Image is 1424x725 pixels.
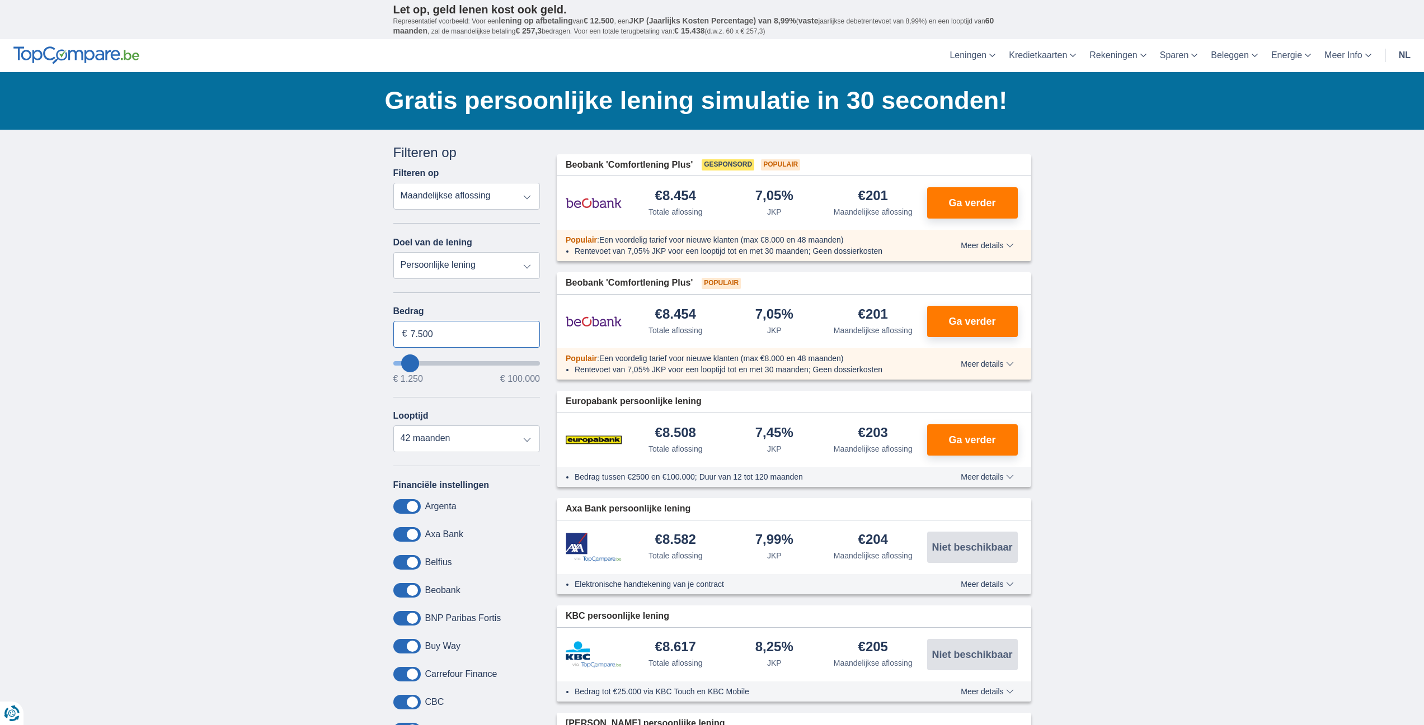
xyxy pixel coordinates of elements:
[566,426,622,454] img: product.pl.alt Europabank
[584,16,614,25] span: € 12.500
[858,533,888,548] div: €204
[557,234,929,245] div: :
[566,533,622,562] img: product.pl.alt Axa Bank
[393,168,439,178] label: Filteren op
[393,16,1031,36] p: Representatief voorbeeld: Voor een van , een ( jaarlijkse debetrentevoet van 8,99%) en een loopti...
[655,640,696,655] div: €8.617
[648,206,703,217] div: Totale aflossing
[599,354,844,363] span: Een voordelig tarief voor nieuwe klanten (max €8.000 en 48 maanden)
[1083,39,1153,72] a: Rekeningen
[858,426,888,441] div: €203
[393,306,541,316] label: Bedrag
[655,533,696,548] div: €8.582
[767,325,782,336] div: JKP
[425,697,444,707] label: CBC
[767,443,782,454] div: JKP
[648,443,703,454] div: Totale aflossing
[961,688,1013,695] span: Meer details
[648,550,703,561] div: Totale aflossing
[393,3,1031,16] p: Let op, geld lenen kost ook geld.
[566,189,622,217] img: product.pl.alt Beobank
[1002,39,1083,72] a: Kredietkaarten
[952,359,1022,368] button: Meer details
[425,641,460,651] label: Buy Way
[1265,39,1318,72] a: Energie
[858,189,888,204] div: €201
[1204,39,1265,72] a: Beleggen
[425,585,460,595] label: Beobank
[393,480,490,490] label: Financiële instellingen
[761,159,800,170] span: Populair
[755,307,793,323] div: 7,05%
[566,307,622,335] img: product.pl.alt Beobank
[948,198,995,208] span: Ga verder
[575,579,920,590] li: Elektronische handtekening van je contract
[927,639,1018,670] button: Niet beschikbaar
[767,657,782,669] div: JKP
[393,238,472,248] label: Doel van de lening
[952,241,1022,250] button: Meer details
[385,83,1031,118] h1: Gratis persoonlijke lening simulatie in 30 seconden!
[425,557,452,567] label: Belfius
[655,189,696,204] div: €8.454
[557,353,929,364] div: :
[834,443,913,454] div: Maandelijkse aflossing
[943,39,1002,72] a: Leningen
[575,364,920,375] li: Rentevoet van 7,05% JKP voor een looptijd tot en met 30 maanden; Geen dossierkosten
[834,550,913,561] div: Maandelijkse aflossing
[927,532,1018,563] button: Niet beschikbaar
[566,641,622,668] img: product.pl.alt KBC
[927,424,1018,456] button: Ga verder
[798,16,819,25] span: vaste
[425,501,457,511] label: Argenta
[425,669,497,679] label: Carrefour Finance
[499,16,572,25] span: lening op afbetaling
[500,375,540,383] span: € 100.000
[1153,39,1205,72] a: Sparen
[755,189,793,204] div: 7,05%
[655,426,696,441] div: €8.508
[948,435,995,445] span: Ga verder
[961,241,1013,249] span: Meer details
[393,16,994,35] span: 60 maanden
[961,360,1013,368] span: Meer details
[515,26,542,35] span: € 257,3
[834,206,913,217] div: Maandelijkse aflossing
[858,307,888,323] div: €201
[566,159,693,172] span: Beobank 'Comfortlening Plus'
[425,529,463,539] label: Axa Bank
[566,235,597,244] span: Populair
[566,610,669,623] span: KBC persoonlijke lening
[566,503,690,515] span: Axa Bank persoonlijke lening
[648,657,703,669] div: Totale aflossing
[402,328,407,340] span: €
[932,542,1012,552] span: Niet beschikbaar
[702,159,754,170] span: Gesponsord
[952,687,1022,696] button: Meer details
[858,640,888,655] div: €205
[961,580,1013,588] span: Meer details
[629,16,796,25] span: JKP (Jaarlijks Kosten Percentage) van 8,99%
[927,306,1018,337] button: Ga verder
[648,325,703,336] div: Totale aflossing
[834,325,913,336] div: Maandelijkse aflossing
[1318,39,1378,72] a: Meer Info
[767,550,782,561] div: JKP
[393,143,541,162] div: Filteren op
[1392,39,1417,72] a: nl
[755,640,793,655] div: 8,25%
[393,375,423,383] span: € 1.250
[393,411,429,421] label: Looptijd
[575,471,920,482] li: Bedrag tussen €2500 en €100.000; Duur van 12 tot 120 maanden
[566,277,693,290] span: Beobank 'Comfortlening Plus'
[575,686,920,697] li: Bedrag tot €25.000 via KBC Touch en KBC Mobile
[961,473,1013,481] span: Meer details
[767,206,782,217] div: JKP
[674,26,705,35] span: € 15.438
[952,472,1022,481] button: Meer details
[755,426,793,441] div: 7,45%
[13,46,139,64] img: TopCompare
[425,613,501,623] label: BNP Paribas Fortis
[393,361,541,366] input: wantToBorrow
